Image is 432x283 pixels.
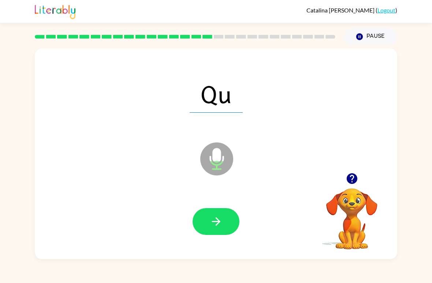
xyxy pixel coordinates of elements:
video: Your browser must support playing .mp4 files to use Literably. Please try using another browser. [315,177,388,250]
button: Pause [344,28,397,45]
div: ( ) [306,7,397,14]
img: Literably [35,3,75,19]
span: Qu [190,75,243,113]
span: Catalina [PERSON_NAME] [306,7,376,14]
a: Logout [377,7,395,14]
